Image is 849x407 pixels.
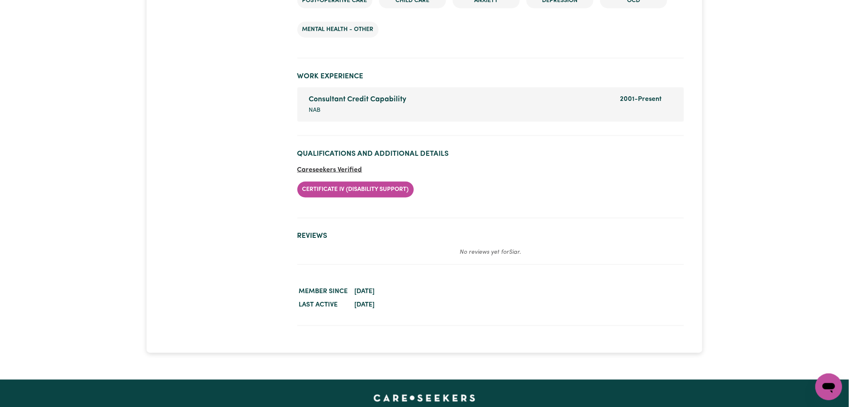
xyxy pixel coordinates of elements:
[460,250,521,256] em: No reviews yet for Siar .
[297,182,414,198] li: Certificate IV (Disability Support)
[355,289,375,295] time: [DATE]
[297,299,350,312] dt: Last active
[309,106,321,115] span: NAB
[309,94,610,105] div: Consultant Credit Capability
[355,302,375,309] time: [DATE]
[297,149,684,158] h2: Qualifications and Additional Details
[374,395,475,402] a: Careseekers home page
[297,232,684,241] h2: Reviews
[297,167,362,173] span: Careseekers Verified
[815,374,842,400] iframe: Button to launch messaging window
[297,285,350,299] dt: Member since
[297,22,379,38] li: Mental Health - Other
[620,96,662,103] span: 2001 - Present
[297,72,684,81] h2: Work Experience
